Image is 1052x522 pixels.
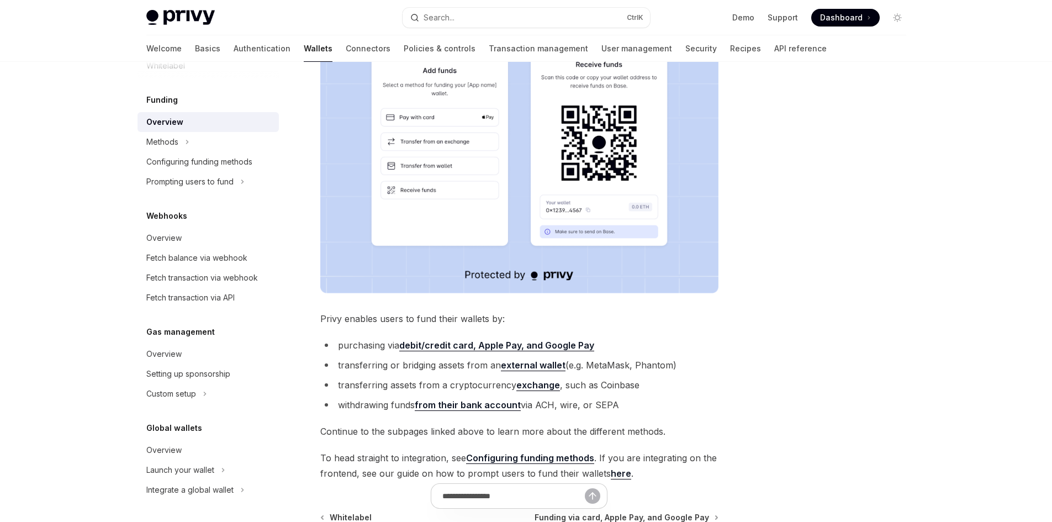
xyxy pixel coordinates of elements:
h5: Funding [146,93,178,107]
a: Wallets [304,35,332,62]
a: Dashboard [811,9,880,27]
a: Transaction management [489,35,588,62]
a: User management [601,35,672,62]
a: exchange [516,379,560,391]
a: Policies & controls [404,35,475,62]
div: Launch your wallet [146,463,214,477]
button: Toggle Launch your wallet section [138,460,279,480]
span: To head straight to integration, see . If you are integrating on the frontend, see our guide on h... [320,450,718,481]
a: Welcome [146,35,182,62]
div: Integrate a global wallet [146,483,234,497]
a: API reference [774,35,827,62]
a: Connectors [346,35,390,62]
li: transferring assets from a cryptocurrency , such as Coinbase [320,377,718,393]
li: purchasing via [320,338,718,353]
div: Search... [424,11,454,24]
span: Ctrl K [627,13,643,22]
div: Overview [146,347,182,361]
a: Support [768,12,798,23]
div: Methods [146,135,178,149]
img: light logo [146,10,215,25]
button: Send message [585,488,600,504]
button: Toggle Integrate a global wallet section [138,480,279,500]
a: Authentication [234,35,290,62]
button: Toggle Methods section [138,132,279,152]
div: Overview [146,115,183,129]
a: Demo [732,12,754,23]
h5: Global wallets [146,421,202,435]
button: Toggle Prompting users to fund section [138,172,279,192]
a: Overview [138,228,279,248]
img: images/Funding.png [320,9,718,293]
div: Custom setup [146,387,196,400]
input: Ask a question... [442,484,585,508]
button: Toggle dark mode [889,9,906,27]
div: Prompting users to fund [146,175,234,188]
a: debit/credit card, Apple Pay, and Google Pay [399,340,594,351]
a: external wallet [501,360,565,371]
a: Overview [138,440,279,460]
div: Overview [146,444,182,457]
a: Fetch balance via webhook [138,248,279,268]
h5: Gas management [146,325,215,339]
a: Overview [138,344,279,364]
button: Open search [403,8,650,28]
span: Dashboard [820,12,863,23]
button: Toggle Custom setup section [138,384,279,404]
a: Fetch transaction via webhook [138,268,279,288]
a: Configuring funding methods [138,152,279,172]
a: here [611,468,631,479]
a: Basics [195,35,220,62]
div: Configuring funding methods [146,155,252,168]
div: Fetch transaction via webhook [146,271,258,284]
a: Overview [138,112,279,132]
li: transferring or bridging assets from an (e.g. MetaMask, Phantom) [320,357,718,373]
span: Continue to the subpages linked above to learn more about the different methods. [320,424,718,439]
div: Overview [146,231,182,245]
a: Security [685,35,717,62]
a: Configuring funding methods [466,452,594,464]
a: Setting up sponsorship [138,364,279,384]
a: from their bank account [415,399,521,411]
a: Recipes [730,35,761,62]
li: withdrawing funds via ACH, wire, or SEPA [320,397,718,413]
div: Fetch transaction via API [146,291,235,304]
span: Privy enables users to fund their wallets by: [320,311,718,326]
div: Fetch balance via webhook [146,251,247,265]
a: Fetch transaction via API [138,288,279,308]
div: Setting up sponsorship [146,367,230,381]
h5: Webhooks [146,209,187,223]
